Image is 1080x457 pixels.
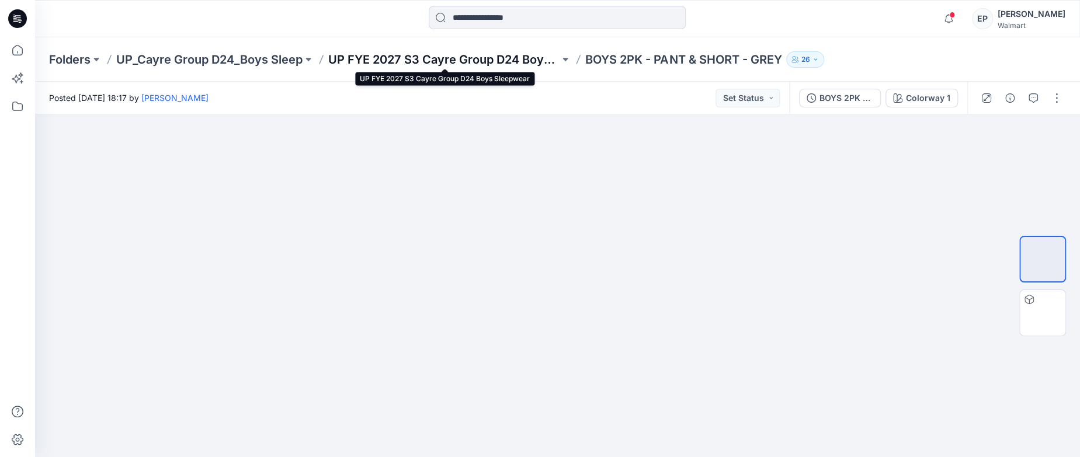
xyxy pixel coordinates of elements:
[49,92,209,104] span: Posted [DATE] 18:17 by
[998,21,1065,30] div: Walmart
[141,93,209,103] a: [PERSON_NAME]
[906,92,950,104] div: Colorway 1
[885,89,958,107] button: Colorway 1
[972,8,993,29] div: EP
[328,51,560,68] a: UP FYE 2027 S3 Cayre Group D24 Boys Sleepwear
[116,51,303,68] a: UP_Cayre Group D24_Boys Sleep
[801,53,810,66] p: 26
[585,51,782,68] p: BOYS 2PK - PANT & SHORT - GREY
[786,51,824,68] button: 26
[1001,89,1019,107] button: Details
[819,92,873,104] div: BOYS 2PK - PANT & SHORT - PANTS
[998,7,1065,21] div: [PERSON_NAME]
[49,51,91,68] a: Folders
[799,89,881,107] button: BOYS 2PK - PANT & SHORT - PANTS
